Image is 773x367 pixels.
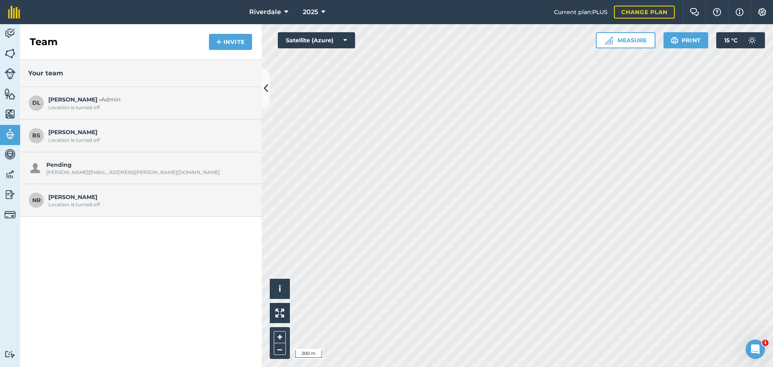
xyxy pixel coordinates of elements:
[209,34,252,50] button: Invite
[724,32,738,48] span: 15 ° C
[736,7,744,17] img: svg+xml;base64,PHN2ZyB4bWxucz0iaHR0cDovL3d3dy53My5vcmcvMjAwMC9zdmciIHdpZHRoPSIxNyIgaGVpZ2h0PSIxNy...
[671,35,678,45] img: svg+xml;base64,PHN2ZyB4bWxucz0iaHR0cDovL3d3dy53My5vcmcvMjAwMC9zdmciIHdpZHRoPSIxOSIgaGVpZ2h0PSIyNC...
[279,284,281,294] span: i
[216,37,222,47] img: svg+xml;base64,PHN2ZyB4bWxucz0iaHR0cDovL3d3dy53My5vcmcvMjAwMC9zdmciIHdpZHRoPSIxNCIgaGVpZ2h0PSIyNC...
[4,148,16,160] img: svg+xml;base64,PD94bWwgdmVyc2lvbj0iMS4wIiBlbmNvZGluZz0idXRmLTgiPz4KPCEtLSBHZW5lcmF0b3I6IEFkb2JlIE...
[278,32,355,48] button: Satellite (Azure)
[746,340,765,359] iframe: Intercom live chat
[4,48,16,60] img: svg+xml;base64,PHN2ZyB4bWxucz0iaHR0cDovL3d3dy53My5vcmcvMjAwMC9zdmciIHdpZHRoPSI1NiIgaGVpZ2h0PSI2MC...
[614,6,675,19] a: Change plan
[28,95,44,111] span: DL
[4,108,16,120] img: svg+xml;base64,PHN2ZyB4bWxucz0iaHR0cDovL3d3dy53My5vcmcvMjAwMC9zdmciIHdpZHRoPSI1NiIgaGVpZ2h0PSI2MC...
[46,160,250,176] div: Pending
[249,7,281,17] span: Riverdale
[28,68,254,79] h3: Your team
[274,331,286,343] button: +
[4,68,16,79] img: svg+xml;base64,PD94bWwgdmVyc2lvbj0iMS4wIiBlbmNvZGluZz0idXRmLTgiPz4KPCEtLSBHZW5lcmF0b3I6IEFkb2JlIE...
[48,104,250,111] div: Location is turned off
[48,193,250,208] span: [PERSON_NAME]
[663,32,709,48] button: Print
[8,6,20,19] img: fieldmargin Logo
[270,279,290,299] button: i
[596,32,655,48] button: Measure
[28,192,44,208] span: NR
[48,128,250,143] span: [PERSON_NAME]
[744,32,760,48] img: svg+xml;base64,PD94bWwgdmVyc2lvbj0iMS4wIiBlbmNvZGluZz0idXRmLTgiPz4KPCEtLSBHZW5lcmF0b3I6IEFkb2JlIE...
[4,27,16,39] img: svg+xml;base64,PD94bWwgdmVyc2lvbj0iMS4wIiBlbmNvZGluZz0idXRmLTgiPz4KPCEtLSBHZW5lcmF0b3I6IEFkb2JlIE...
[28,128,44,144] span: BS
[48,201,250,208] div: Location is turned off
[303,7,318,17] span: 2025
[716,32,765,48] button: 15 °C
[554,8,608,17] span: Current plan : PLUS
[46,169,250,176] div: [PERSON_NAME][EMAIL_ADDRESS][PERSON_NAME][DOMAIN_NAME]
[4,88,16,100] img: svg+xml;base64,PHN2ZyB4bWxucz0iaHR0cDovL3d3dy53My5vcmcvMjAwMC9zdmciIHdpZHRoPSI1NiIgaGVpZ2h0PSI2MC...
[762,340,769,346] span: 1
[4,168,16,180] img: svg+xml;base64,PD94bWwgdmVyc2lvbj0iMS4wIiBlbmNvZGluZz0idXRmLTgiPz4KPCEtLSBHZW5lcmF0b3I6IEFkb2JlIE...
[274,343,286,355] button: –
[757,8,767,16] img: A cog icon
[4,350,16,358] img: svg+xml;base64,PD94bWwgdmVyc2lvbj0iMS4wIiBlbmNvZGluZz0idXRmLTgiPz4KPCEtLSBHZW5lcmF0b3I6IEFkb2JlIE...
[4,128,16,140] img: svg+xml;base64,PD94bWwgdmVyc2lvbj0iMS4wIiBlbmNvZGluZz0idXRmLTgiPz4KPCEtLSBHZW5lcmF0b3I6IEFkb2JlIE...
[275,309,284,317] img: Four arrows, one pointing top left, one top right, one bottom right and the last bottom left
[4,189,16,201] img: svg+xml;base64,PD94bWwgdmVyc2lvbj0iMS4wIiBlbmNvZGluZz0idXRmLTgiPz4KPCEtLSBHZW5lcmF0b3I6IEFkb2JlIE...
[712,8,722,16] img: A question mark icon
[28,161,42,175] img: svg+xml;base64,PHN2ZyB4bWxucz0iaHR0cDovL3d3dy53My5vcmcvMjAwMC9zdmciIHdpZHRoPSIxOSIgaGVpZ2h0PSIyNC...
[48,95,250,110] span: [PERSON_NAME] -
[690,8,699,16] img: Two speech bubbles overlapping with the left bubble in the forefront
[48,137,250,143] div: Location is turned off
[605,36,613,44] img: Ruler icon
[4,209,16,220] img: svg+xml;base64,PD94bWwgdmVyc2lvbj0iMS4wIiBlbmNvZGluZz0idXRmLTgiPz4KPCEtLSBHZW5lcmF0b3I6IEFkb2JlIE...
[101,96,121,103] span: Admin
[30,35,58,48] h2: Team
